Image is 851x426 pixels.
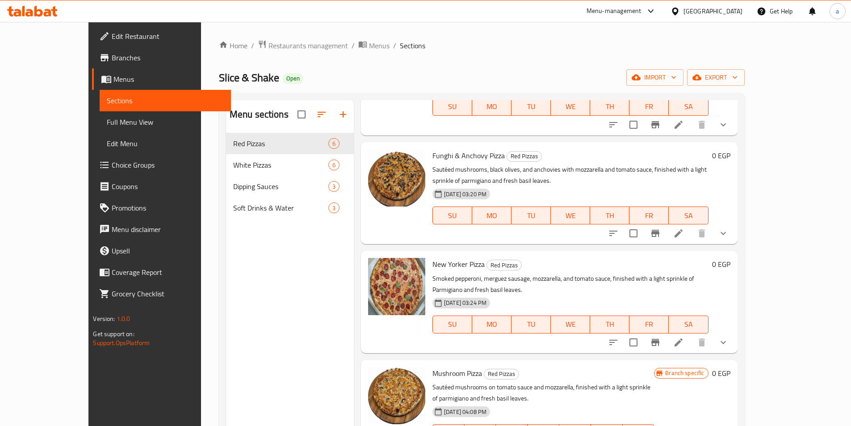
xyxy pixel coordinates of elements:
span: Get support on: [93,328,134,340]
span: a [836,6,839,16]
a: Choice Groups [92,154,231,176]
a: Coverage Report [92,262,231,283]
button: TH [590,207,629,224]
a: Menus [358,40,390,51]
div: items [328,138,340,149]
span: Full Menu View [107,117,223,127]
button: export [687,69,745,86]
span: Red Pizzas [487,260,521,270]
span: Red Pizzas [484,369,519,379]
button: SU [432,316,472,333]
div: items [328,202,340,213]
span: Select to update [624,224,643,243]
span: MO [476,318,508,331]
span: Sections [107,95,223,106]
span: Menus [369,40,390,51]
span: WE [554,318,587,331]
span: [DATE] 04:08 PM [440,408,490,416]
span: Choice Groups [112,160,223,170]
div: [GEOGRAPHIC_DATA] [683,6,742,16]
a: Upsell [92,240,231,262]
button: WE [551,98,590,116]
span: Coverage Report [112,267,223,278]
span: Branch specific [662,369,708,377]
span: Grocery Checklist [112,288,223,299]
span: 3 [329,182,339,191]
a: Home [219,40,247,51]
a: Full Menu View [100,111,231,133]
a: Edit Menu [100,133,231,154]
span: SA [672,209,704,222]
span: TU [515,318,547,331]
span: Restaurants management [268,40,348,51]
img: Funghi & Anchovy Pizza [368,149,425,207]
span: Select to update [624,333,643,352]
a: Sections [100,90,231,111]
span: Branches [112,52,223,63]
div: White Pizzas [233,160,328,170]
span: MO [476,209,508,222]
h6: 0 EGP [712,149,730,162]
svg: Show Choices [718,119,729,130]
span: Promotions [112,202,223,213]
span: Red Pizzas [507,151,541,161]
button: sort-choices [603,223,624,244]
a: Edit menu item [673,337,684,348]
button: show more [713,223,734,244]
span: Edit Restaurant [112,31,223,42]
button: Branch-specific-item [645,114,666,135]
div: Dipping Sauces [233,181,328,192]
button: WE [551,316,590,333]
svg: Show Choices [718,337,729,348]
span: Menu disclaimer [112,224,223,235]
h6: 0 EGP [712,367,730,380]
div: Dipping Sauces3 [226,176,354,197]
button: Add section [332,104,354,125]
a: Coupons [92,176,231,197]
button: WE [551,207,590,224]
span: [DATE] 03:24 PM [440,299,490,307]
a: Restaurants management [258,40,348,51]
h2: Menu sections [230,108,289,121]
a: Support.OpsPlatform [93,337,150,349]
div: Menu-management [587,6,641,17]
span: import [633,72,676,83]
a: Menus [92,68,231,90]
span: Red Pizzas [233,138,328,149]
span: FR [633,100,665,113]
span: 6 [329,161,339,169]
span: SU [436,209,469,222]
div: items [328,160,340,170]
img: New Yorker Pizza [368,258,425,315]
button: Branch-specific-item [645,223,666,244]
span: FR [633,209,665,222]
span: TH [594,318,626,331]
span: Sections [400,40,425,51]
span: WE [554,100,587,113]
a: Promotions [92,197,231,219]
span: Select to update [624,115,643,134]
div: Soft Drinks & Water3 [226,197,354,219]
button: TU [511,98,551,116]
a: Branches [92,47,231,68]
a: Edit Restaurant [92,25,231,47]
button: sort-choices [603,332,624,353]
button: TH [590,98,629,116]
h6: 0 EGP [712,258,730,270]
button: import [626,69,683,86]
span: Edit Menu [107,138,223,149]
span: Select all sections [292,105,311,124]
span: Sort sections [311,104,332,125]
button: show more [713,114,734,135]
span: TH [594,100,626,113]
div: Red Pizzas [507,151,542,162]
button: delete [691,332,713,353]
button: SA [669,207,708,224]
span: 1.0.0 [117,313,130,325]
span: FR [633,318,665,331]
button: FR [629,98,669,116]
span: WE [554,209,587,222]
span: 3 [329,204,339,212]
span: SU [436,318,469,331]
